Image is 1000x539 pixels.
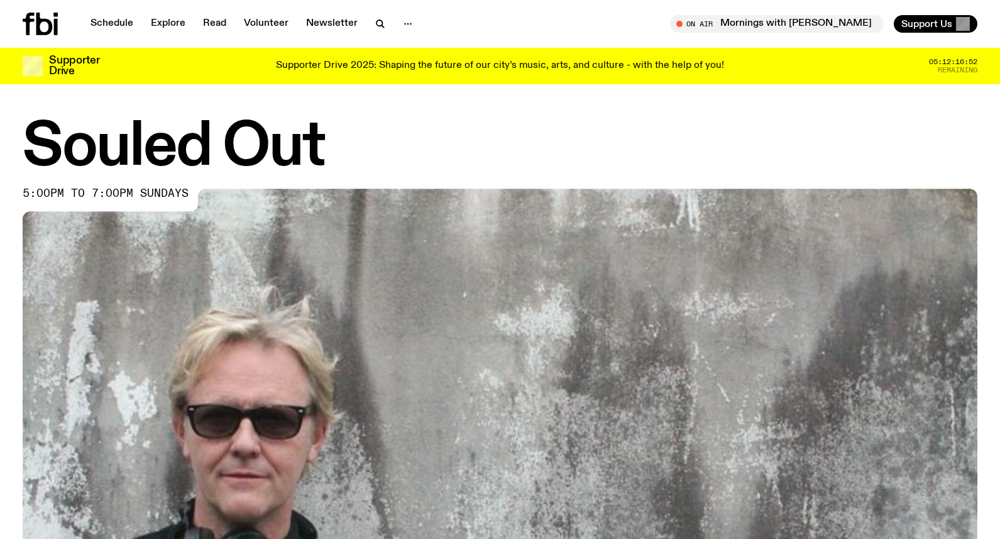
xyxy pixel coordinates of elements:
span: 5:00pm to 7:00pm sundays [23,189,189,199]
button: Support Us [894,15,977,33]
h1: Souled Out [23,119,977,176]
a: Newsletter [299,15,365,33]
a: Volunteer [236,15,296,33]
a: Schedule [83,15,141,33]
span: Support Us [901,18,952,30]
button: On AirMornings with [PERSON_NAME] / going All Out [670,15,884,33]
h3: Supporter Drive [49,55,99,77]
span: 05:12:16:52 [929,58,977,65]
a: Read [195,15,234,33]
a: Explore [143,15,193,33]
span: Remaining [938,67,977,74]
p: Supporter Drive 2025: Shaping the future of our city’s music, arts, and culture - with the help o... [276,60,724,72]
